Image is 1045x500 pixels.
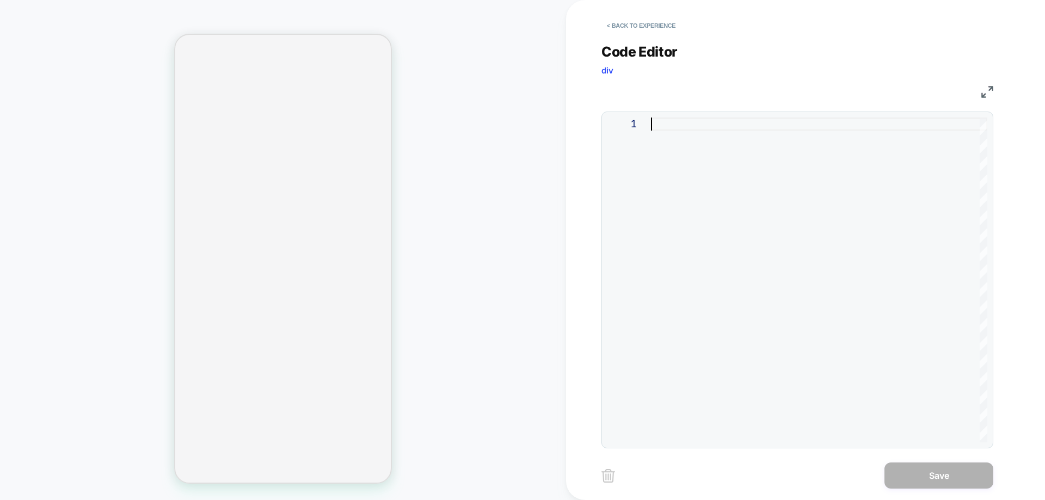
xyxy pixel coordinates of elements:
img: fullscreen [981,86,993,98]
button: Save [884,462,993,489]
button: < Back to experience [601,17,681,34]
img: delete [601,469,615,483]
div: 1 [607,118,637,131]
span: div [601,65,613,76]
span: Code Editor [601,44,678,60]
